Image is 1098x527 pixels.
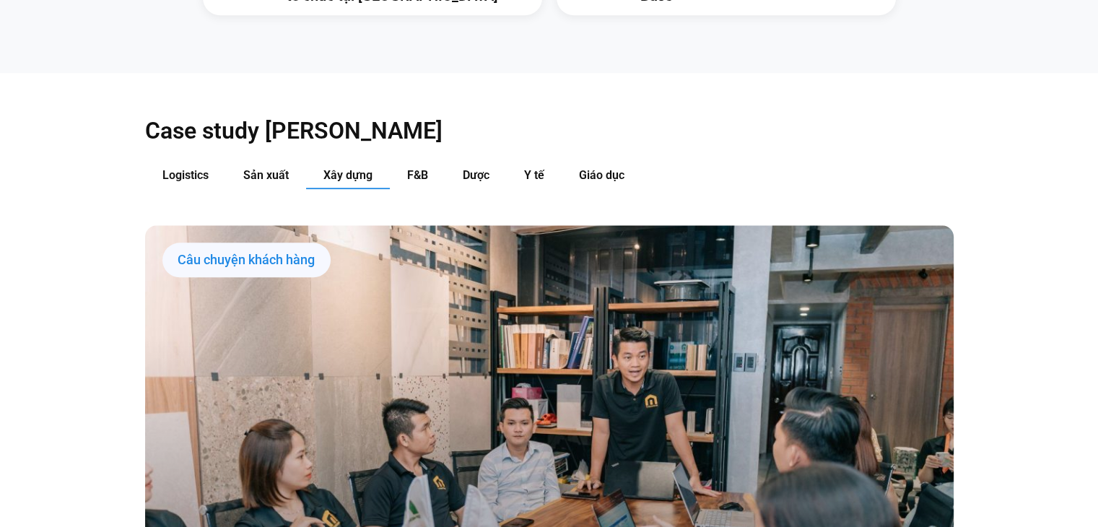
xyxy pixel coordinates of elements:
[524,168,544,182] span: Y tế
[145,116,954,145] h2: Case study [PERSON_NAME]
[323,168,372,182] span: Xây dựng
[463,168,489,182] span: Dược
[407,168,428,182] span: F&B
[579,168,624,182] span: Giáo dục
[162,168,209,182] span: Logistics
[243,168,289,182] span: Sản xuất
[162,243,331,277] div: Câu chuyện khách hàng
